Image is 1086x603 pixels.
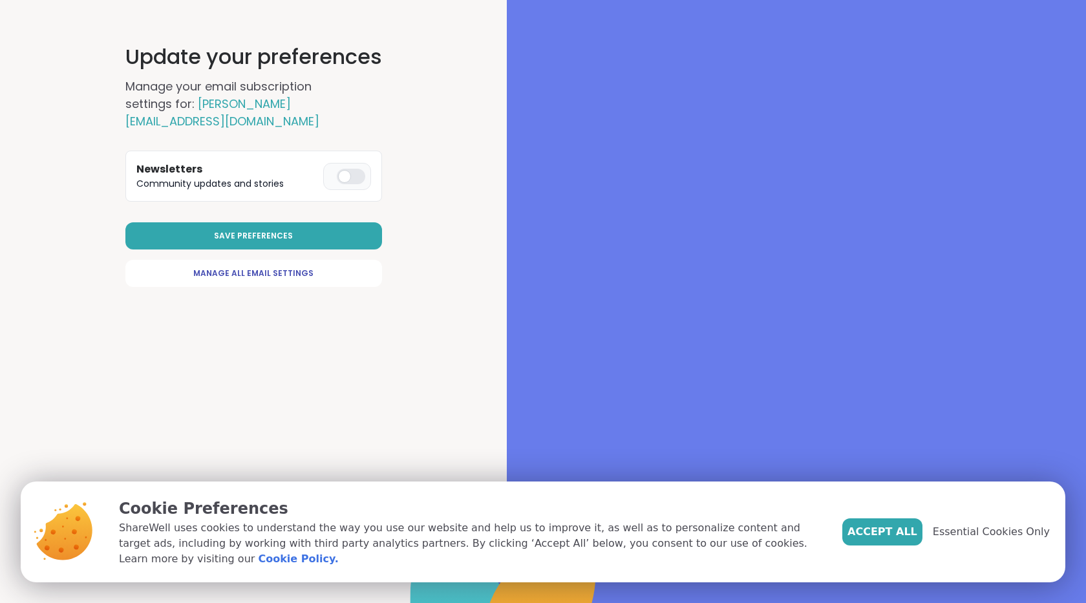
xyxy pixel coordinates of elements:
[125,41,382,72] h1: Update your preferences
[193,268,314,279] span: Manage All Email Settings
[119,520,822,567] p: ShareWell uses cookies to understand the way you use our website and help us to improve it, as we...
[136,162,318,177] h3: Newsletters
[119,497,822,520] p: Cookie Preferences
[847,524,917,540] span: Accept All
[842,518,922,545] button: Accept All
[933,524,1050,540] span: Essential Cookies Only
[125,260,382,287] a: Manage All Email Settings
[214,230,293,242] span: Save Preferences
[258,551,338,567] a: Cookie Policy.
[125,96,319,129] span: [PERSON_NAME][EMAIL_ADDRESS][DOMAIN_NAME]
[125,78,358,130] h2: Manage your email subscription settings for:
[136,177,318,191] p: Community updates and stories
[125,222,382,249] button: Save Preferences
